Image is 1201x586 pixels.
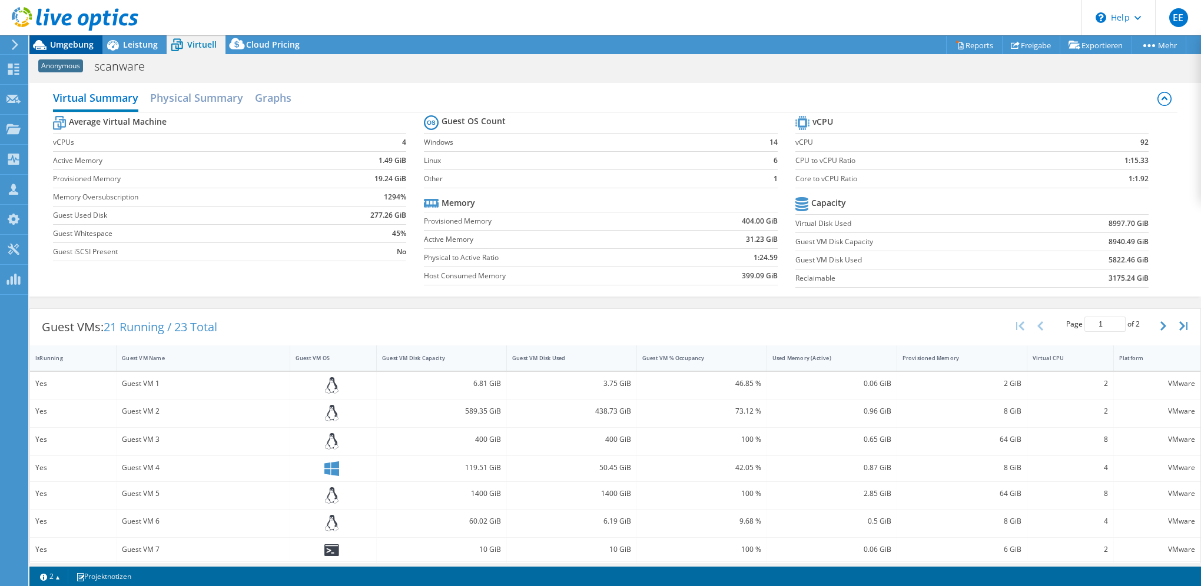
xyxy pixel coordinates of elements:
[795,155,1056,167] label: CPU to vCPU Ratio
[512,461,631,474] div: 50.45 GiB
[424,252,675,264] label: Physical to Active Ratio
[35,405,111,418] div: Yes
[642,487,761,500] div: 100 %
[35,487,111,500] div: Yes
[69,116,167,128] b: Average Virtual Machine
[379,155,406,167] b: 1.49 GiB
[1066,317,1140,332] span: Page of
[811,197,846,209] b: Capacity
[424,270,675,282] label: Host Consumed Memory
[1033,515,1108,528] div: 4
[424,215,675,227] label: Provisioned Memory
[946,36,1003,54] a: Reports
[642,543,761,556] div: 100 %
[255,86,291,109] h2: Graphs
[642,433,761,446] div: 100 %
[795,218,1034,229] label: Virtual Disk Used
[53,136,321,148] label: vCPUs
[382,461,501,474] div: 119.51 GiB
[903,433,1021,446] div: 64 GiB
[903,487,1021,500] div: 64 GiB
[382,487,501,500] div: 1400 GiB
[35,543,111,556] div: Yes
[1109,218,1149,229] b: 8997.70 GiB
[774,155,778,167] b: 6
[772,515,891,528] div: 0.5 GiB
[89,60,163,73] h1: scanware
[30,309,229,345] div: Guest VMs:
[1033,405,1108,418] div: 2
[1033,543,1108,556] div: 2
[104,319,217,335] span: 21 Running / 23 Total
[53,155,321,167] label: Active Memory
[382,543,501,556] div: 10 GiB
[32,569,68,584] a: 2
[903,405,1021,418] div: 8 GiB
[296,354,357,362] div: Guest VM OS
[122,487,284,500] div: Guest VM 5
[795,173,1056,185] label: Core to vCPU Ratio
[122,405,284,418] div: Guest VM 2
[35,377,111,390] div: Yes
[642,461,761,474] div: 42.05 %
[642,515,761,528] div: 9.68 %
[382,433,501,446] div: 400 GiB
[1033,354,1094,362] div: Virtual CPU
[1119,377,1195,390] div: VMware
[50,39,94,50] span: Umgebung
[642,354,747,362] div: Guest VM % Occupancy
[512,354,617,362] div: Guest VM Disk Used
[122,461,284,474] div: Guest VM 4
[53,228,321,239] label: Guest Whitespace
[742,215,778,227] b: 404.00 GiB
[1129,173,1149,185] b: 1:1.92
[1033,433,1108,446] div: 8
[1119,433,1195,446] div: VMware
[903,354,1007,362] div: Provisioned Memory
[1096,12,1106,23] svg: \n
[384,191,406,203] b: 1294%
[424,136,745,148] label: Windows
[442,115,506,127] b: Guest OS Count
[370,209,406,221] b: 277.26 GiB
[795,272,1034,284] label: Reclaimable
[397,246,406,258] b: No
[35,461,111,474] div: Yes
[122,377,284,390] div: Guest VM 1
[1109,272,1149,284] b: 3175.24 GiB
[512,543,631,556] div: 10 GiB
[1119,543,1195,556] div: VMware
[442,197,475,209] b: Memory
[53,86,138,112] h2: Virtual Summary
[424,234,675,245] label: Active Memory
[382,515,501,528] div: 60.02 GiB
[392,228,406,239] b: 45%
[1119,515,1195,528] div: VMware
[1060,36,1132,54] a: Exportieren
[742,270,778,282] b: 399.09 GiB
[1169,8,1188,27] span: EE
[512,515,631,528] div: 6.19 GiB
[512,487,631,500] div: 1400 GiB
[1033,487,1108,500] div: 8
[1140,136,1149,148] b: 92
[512,433,631,446] div: 400 GiB
[772,405,891,418] div: 0.96 GiB
[772,487,891,500] div: 2.85 GiB
[512,377,631,390] div: 3.75 GiB
[1136,319,1140,329] span: 2
[642,405,761,418] div: 73.12 %
[122,433,284,446] div: Guest VM 3
[1119,354,1181,362] div: Platform
[424,173,745,185] label: Other
[746,234,778,245] b: 31.23 GiB
[53,246,321,258] label: Guest iSCSI Present
[772,543,891,556] div: 0.06 GiB
[812,116,833,128] b: vCPU
[1109,254,1149,266] b: 5822.46 GiB
[754,252,778,264] b: 1:24.59
[1084,317,1126,332] input: jump to page
[402,136,406,148] b: 4
[903,377,1021,390] div: 2 GiB
[795,254,1034,266] label: Guest VM Disk Used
